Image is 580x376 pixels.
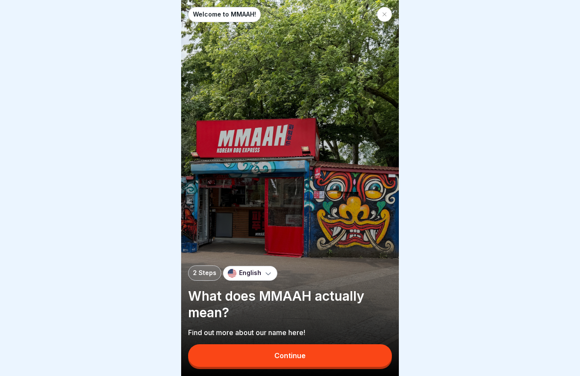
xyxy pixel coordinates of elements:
p: What does MMAAH actually mean? [188,288,392,321]
div: Continue [274,352,306,359]
p: Welcome to MMAAH! [193,11,256,18]
img: us.svg [228,269,236,278]
button: Continue [188,344,392,367]
p: English [239,269,261,277]
p: Find out more about our name here! [188,328,392,337]
p: 2 Steps [193,269,216,277]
